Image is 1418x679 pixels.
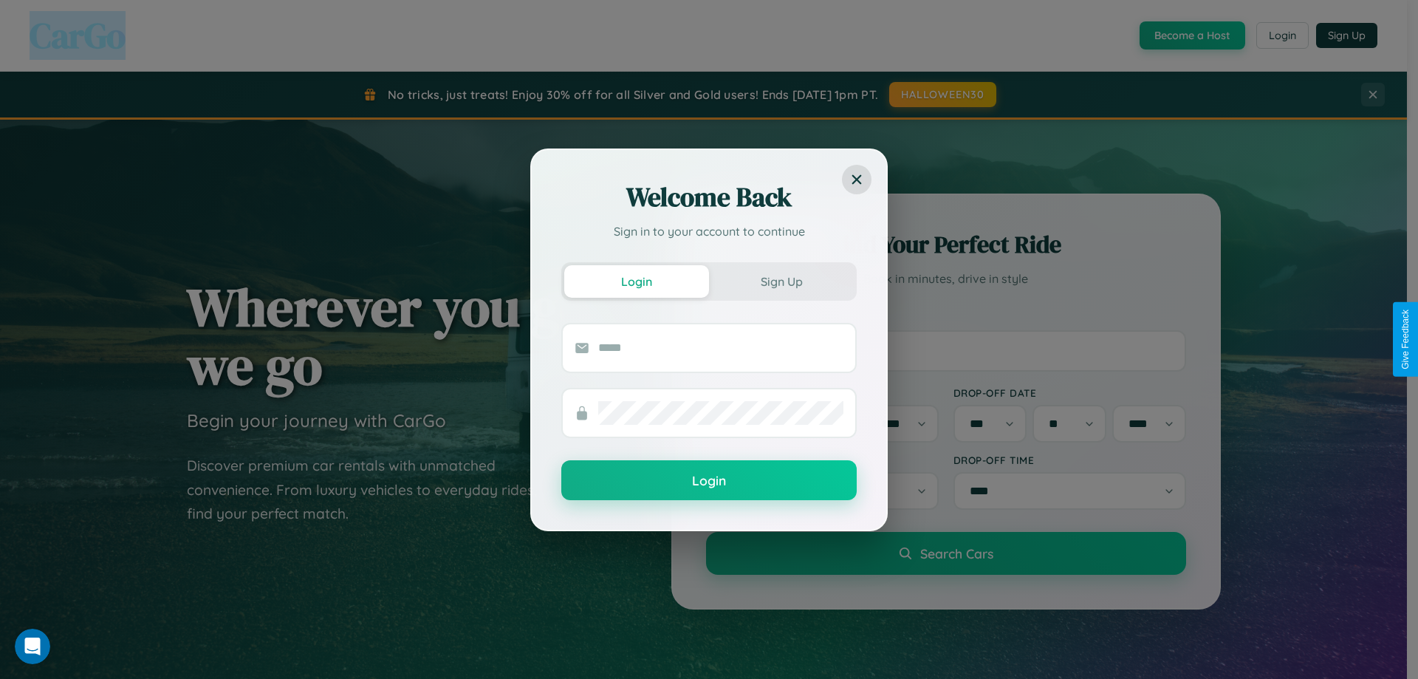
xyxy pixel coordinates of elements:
[709,265,854,298] button: Sign Up
[561,460,857,500] button: Login
[1400,310,1411,369] div: Give Feedback
[561,180,857,215] h2: Welcome Back
[564,265,709,298] button: Login
[15,629,50,664] iframe: Intercom live chat
[561,222,857,240] p: Sign in to your account to continue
